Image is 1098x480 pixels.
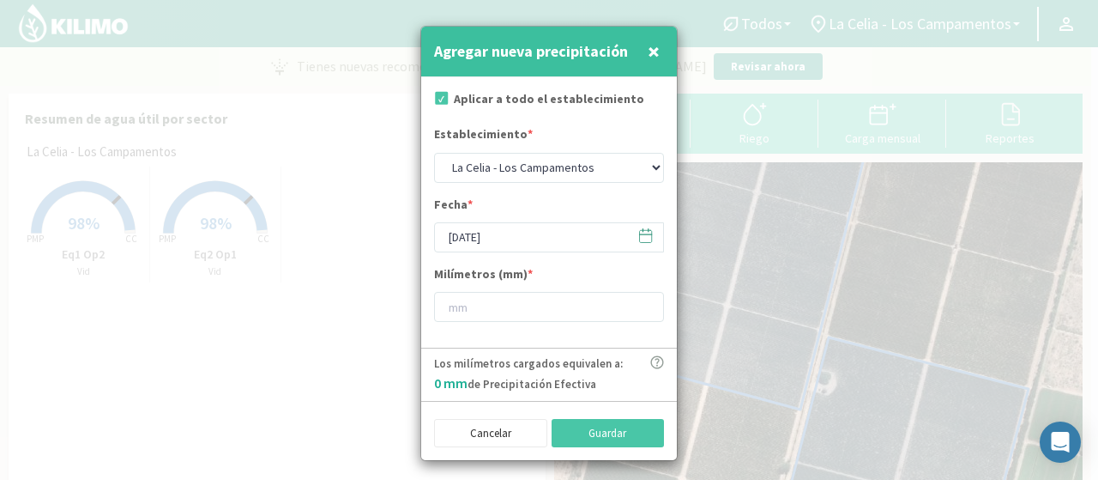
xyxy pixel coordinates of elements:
[434,292,664,322] input: mm
[434,419,547,448] button: Cancelar
[434,125,533,148] label: Establecimiento
[1040,422,1081,463] div: Open Intercom Messenger
[552,419,665,448] button: Guardar
[434,374,468,392] span: 0 mm
[434,196,473,218] label: Fecha
[434,265,533,288] label: Milímetros (mm)
[434,355,623,393] p: Los milímetros cargados equivalen a: de Precipitación Efectiva
[648,37,660,65] span: ×
[643,34,664,69] button: Close
[454,90,644,108] label: Aplicar a todo el establecimiento
[434,39,628,64] h4: Agregar nueva precipitación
